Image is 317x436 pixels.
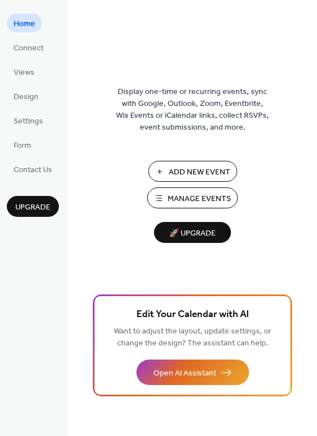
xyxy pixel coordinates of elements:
[7,38,50,57] a: Connect
[14,67,35,79] span: Views
[136,360,249,385] button: Open AI Assistant
[7,160,59,178] a: Contact Us
[14,42,44,54] span: Connect
[136,307,249,323] span: Edit Your Calendar with AI
[114,324,271,351] span: Want to adjust the layout, update settings, or change the design? The assistant can help.
[14,18,35,30] span: Home
[7,196,59,217] button: Upgrade
[168,193,231,205] span: Manage Events
[116,86,269,134] span: Display one-time or recurring events, sync with Google, Outlook, Zoom, Eventbrite, Wix Events or ...
[7,135,38,154] a: Form
[154,222,231,243] button: 🚀 Upgrade
[7,14,42,32] a: Home
[148,161,237,182] button: Add New Event
[161,226,224,241] span: 🚀 Upgrade
[7,62,41,81] a: Views
[147,187,238,208] button: Manage Events
[7,111,50,130] a: Settings
[153,367,216,379] span: Open AI Assistant
[14,91,38,103] span: Design
[7,87,45,105] a: Design
[14,140,31,152] span: Form
[14,164,52,176] span: Contact Us
[14,116,43,127] span: Settings
[15,202,50,213] span: Upgrade
[169,166,230,178] span: Add New Event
